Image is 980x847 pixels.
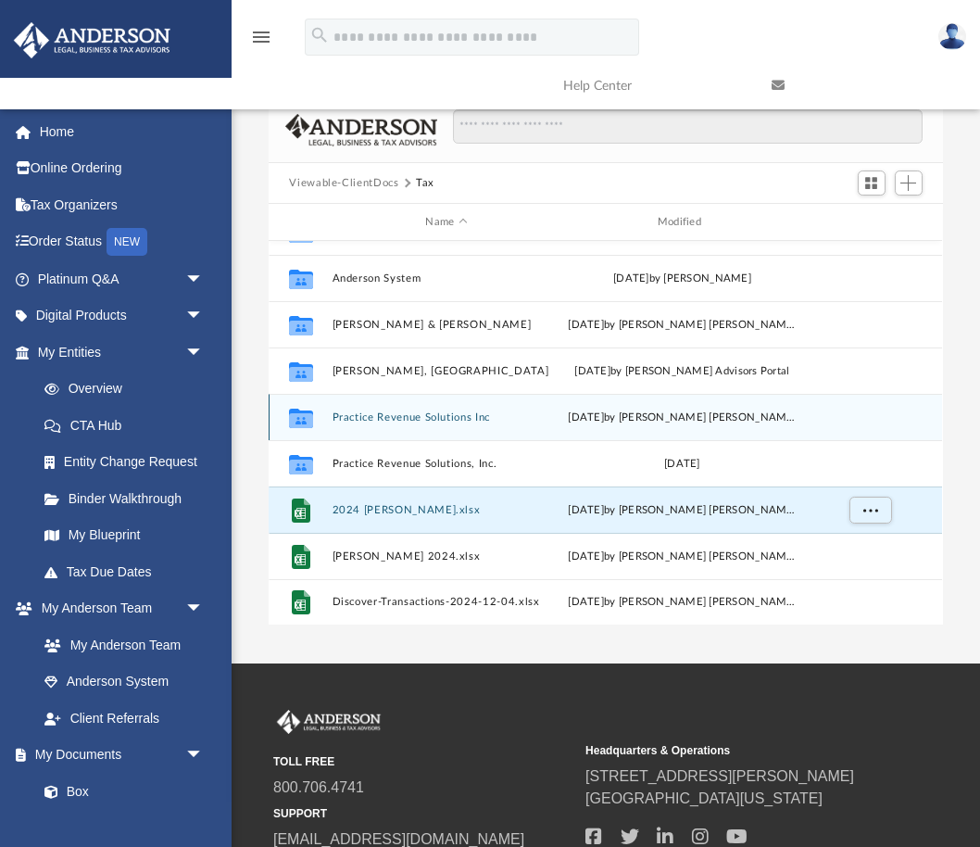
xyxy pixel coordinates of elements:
[13,150,232,187] a: Online Ordering
[849,497,892,525] button: More options
[453,109,923,145] input: Search files and folders
[273,805,572,822] small: SUPPORT
[569,363,797,380] div: [DATE] by [PERSON_NAME] Advisors Portal
[185,737,222,775] span: arrow_drop_down
[858,171,886,196] button: Switch to Grid View
[585,790,823,806] a: [GEOGRAPHIC_DATA][US_STATE]
[26,553,232,590] a: Tax Due Dates
[26,773,213,810] a: Box
[273,753,572,770] small: TOLL FREE
[13,260,232,297] a: Platinum Q&Aarrow_drop_down
[805,214,935,231] div: id
[332,214,560,231] div: Name
[8,22,176,58] img: Anderson Advisors Platinum Portal
[333,596,560,608] button: Discover-Transactions-2024-12-04.xlsx
[13,186,232,223] a: Tax Organizers
[13,334,232,371] a: My Entitiesarrow_drop_down
[569,502,797,519] div: [DATE] by [PERSON_NAME] [PERSON_NAME]
[549,49,758,122] a: Help Center
[309,25,330,45] i: search
[569,594,797,611] div: [DATE] by [PERSON_NAME] [PERSON_NAME]
[26,444,232,481] a: Entity Change Request
[585,768,854,784] a: [STREET_ADDRESS][PERSON_NAME]
[13,737,222,774] a: My Documentsarrow_drop_down
[26,371,232,408] a: Overview
[26,626,213,664] a: My Anderson Team
[13,297,232,335] a: Digital Productsarrow_drop_down
[568,214,797,231] div: Modified
[26,664,222,701] a: Anderson System
[250,35,272,48] a: menu
[569,549,797,565] div: [DATE] by [PERSON_NAME] [PERSON_NAME]
[895,171,923,196] button: Add
[569,271,797,287] div: [DATE] by [PERSON_NAME]
[273,831,524,847] a: [EMAIL_ADDRESS][DOMAIN_NAME]
[13,590,222,627] a: My Anderson Teamarrow_drop_down
[26,700,222,737] a: Client Referrals
[569,410,797,426] div: [DATE] by [PERSON_NAME] [PERSON_NAME]
[569,317,797,334] div: [DATE] by [PERSON_NAME] [PERSON_NAME]
[185,297,222,335] span: arrow_drop_down
[273,779,364,795] a: 800.706.4741
[273,710,384,734] img: Anderson Advisors Platinum Portal
[938,23,966,50] img: User Pic
[333,365,560,377] button: [PERSON_NAME], [GEOGRAPHIC_DATA]
[333,319,560,331] button: [PERSON_NAME] & [PERSON_NAME]
[333,272,560,284] button: Anderson System
[26,810,222,847] a: Meeting Minutes
[185,590,222,628] span: arrow_drop_down
[269,241,942,626] div: grid
[333,504,560,516] button: 2024 [PERSON_NAME].xlsx
[13,113,232,150] a: Home
[333,550,560,563] button: [PERSON_NAME] 2024.xlsx
[185,260,222,298] span: arrow_drop_down
[416,175,434,192] button: Tax
[333,411,560,423] button: Practice Revenue Solutions Inc
[185,334,222,372] span: arrow_drop_down
[107,228,147,256] div: NEW
[26,407,232,444] a: CTA Hub
[569,456,797,473] div: [DATE]
[585,742,885,759] small: Headquarters & Operations
[26,517,222,554] a: My Blueprint
[26,480,232,517] a: Binder Walkthrough
[277,214,323,231] div: id
[333,458,560,470] button: Practice Revenue Solutions, Inc.
[13,223,232,261] a: Order StatusNEW
[250,26,272,48] i: menu
[289,175,398,192] button: Viewable-ClientDocs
